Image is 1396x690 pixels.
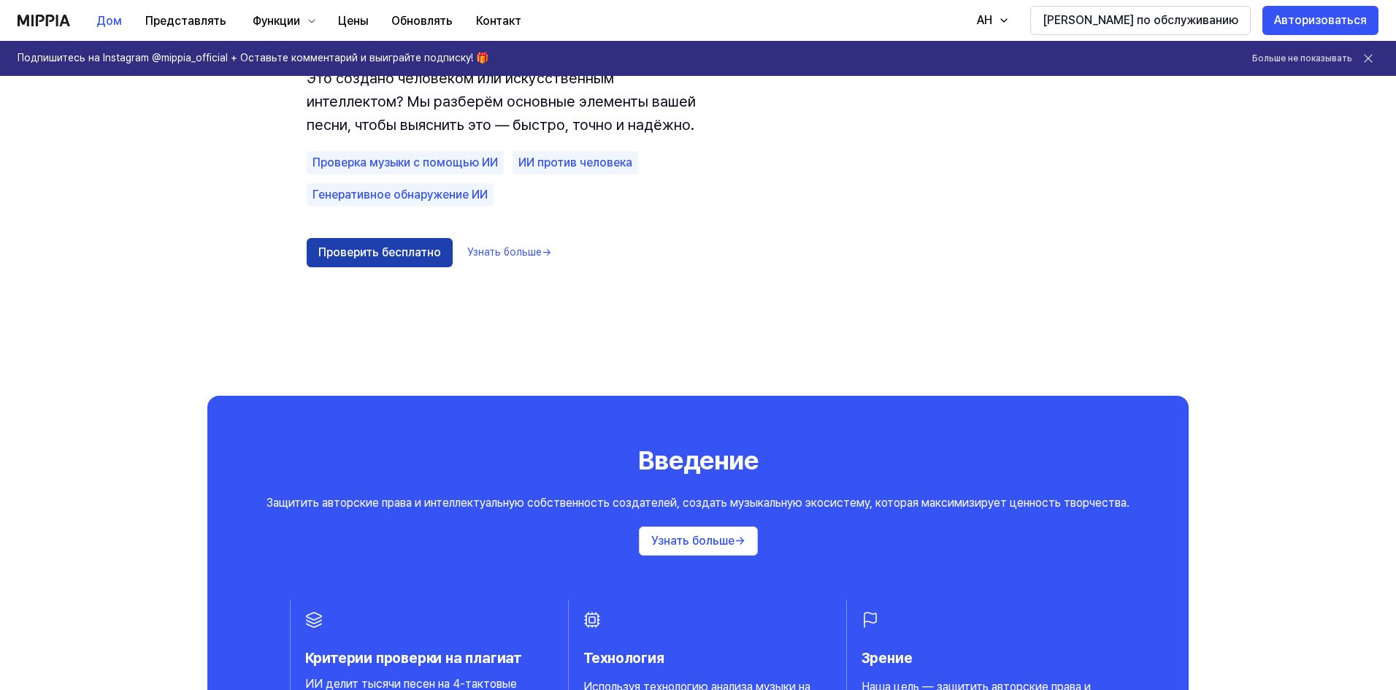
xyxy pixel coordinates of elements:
img: логотип [18,15,70,26]
a: Дом [85,1,134,41]
font: Обновлять [391,14,453,28]
font: АН [977,13,992,27]
font: Цены [338,14,368,28]
button: [PERSON_NAME] по обслуживанию [1030,6,1251,35]
font: Больше не показывать [1252,53,1352,64]
font: Критерии проверки на плагиат [305,649,521,667]
button: Больше не показывать [1252,53,1352,65]
div: Обнаружить [PERSON_NAME] [307,66,1089,279]
font: Генеративное обнаружение ИИ [312,188,488,202]
font: Введение [638,445,759,476]
font: Авторизоваться [1274,13,1367,27]
font: Узнать больше [651,534,735,548]
button: Цены [326,7,380,36]
font: [PERSON_NAME] по обслуживанию [1043,13,1238,27]
font: Проверка музыки с помощью ИИ [312,156,498,169]
button: Проверить бесплатно [307,238,453,267]
button: Представлять [134,7,238,36]
button: Узнать больше→ [639,526,758,556]
font: Технология [583,649,664,667]
button: Обновлять [380,7,464,36]
a: Узнать больше→ [467,245,551,260]
button: Функции [238,7,326,36]
font: Функции [253,14,300,28]
font: ИИ против человека [518,156,632,169]
font: Защитить авторские права и интеллектуальную собственность создателей, создать музыкальную экосист... [266,496,1130,510]
a: Обновлять [380,1,464,41]
button: Дом [85,7,134,36]
font: Контакт [476,14,521,28]
font: Зрение [862,649,913,667]
button: АН [962,6,1019,35]
font: Подпишитесь на Instagram @mippia_official + Оставьте комментарий и выиграйте подписку! 🎁 [18,52,488,64]
font: Это создано человеком или искусственным интеллектом? Мы разберём основные элементы вашей песни, ч... [307,69,696,134]
button: Контакт [464,7,533,36]
button: Авторизоваться [1262,6,1378,35]
font: → [542,246,551,258]
font: Узнать больше [467,246,542,258]
font: Представлять [145,14,226,28]
font: → [735,534,745,548]
font: Проверить бесплатно [318,245,441,259]
font: Дом [96,14,122,28]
